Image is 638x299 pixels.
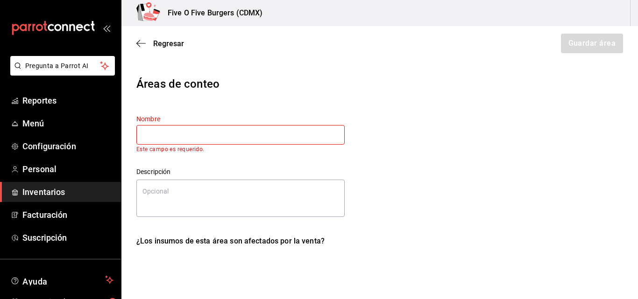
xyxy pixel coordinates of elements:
[22,163,113,175] span: Personal
[103,24,110,32] button: open_drawer_menu
[153,39,184,48] span: Regresar
[136,146,380,153] p: Este campo es requerido.
[10,56,115,76] button: Pregunta a Parrot AI
[22,231,113,244] span: Suscripción
[160,7,262,19] h3: Five O Five Burgers (CDMX)
[7,68,115,77] a: Pregunta a Parrot AI
[136,39,184,48] button: Regresar
[22,186,113,198] span: Inventarios
[136,236,380,247] div: ¿Los insumos de esta área son afectados por la venta?
[22,94,113,107] span: Reportes
[22,140,113,153] span: Configuración
[22,274,101,285] span: Ayuda
[25,61,100,71] span: Pregunta a Parrot AI
[136,116,380,122] label: Nombre
[136,76,623,92] div: Áreas de conteo
[22,117,113,130] span: Menú
[136,168,380,175] label: Descripción
[22,209,113,221] span: Facturación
